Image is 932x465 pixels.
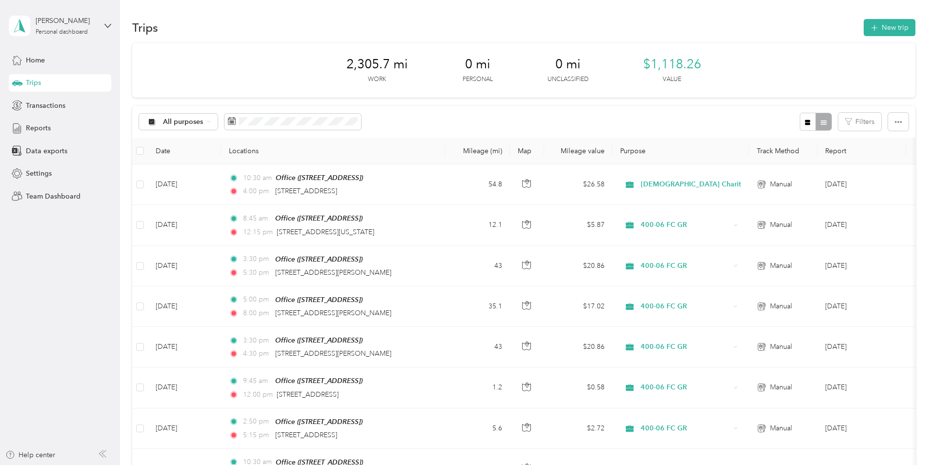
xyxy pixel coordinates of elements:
[864,19,915,36] button: New trip
[770,220,792,230] span: Manual
[555,57,581,72] span: 0 mi
[163,119,203,125] span: All purposes
[663,75,681,84] p: Value
[641,423,730,434] span: 400-06 FC GR
[243,227,273,238] span: 12:15 pm
[544,205,612,245] td: $5.87
[446,408,510,449] td: 5.6
[877,410,932,465] iframe: Everlance-gr Chat Button Frame
[275,187,337,195] span: [STREET_ADDRESS]
[243,308,271,319] span: 8:00 pm
[26,101,65,111] span: Transactions
[817,327,906,367] td: Sep 2025
[817,164,906,205] td: Sep 2025
[26,191,81,202] span: Team Dashboard
[817,408,906,449] td: Sep 2025
[148,205,221,245] td: [DATE]
[275,377,363,384] span: Office ([STREET_ADDRESS])
[446,205,510,245] td: 12.1
[243,213,271,224] span: 8:45 am
[277,390,339,399] span: [STREET_ADDRESS]
[26,78,41,88] span: Trips
[148,164,221,205] td: [DATE]
[26,123,51,133] span: Reports
[346,57,408,72] span: 2,305.7 mi
[641,382,730,393] span: 400-06 FC GR
[148,286,221,327] td: [DATE]
[817,286,906,327] td: Sep 2025
[275,214,363,222] span: Office ([STREET_ADDRESS])
[148,367,221,408] td: [DATE]
[641,179,866,190] span: [DEMOGRAPHIC_DATA] Charities - [GEOGRAPHIC_DATA][US_STATE]
[275,255,363,263] span: Office ([STREET_ADDRESS])
[446,138,510,164] th: Mileage (mi)
[641,301,730,312] span: 400-06 FC GR
[838,113,881,131] button: Filters
[770,382,792,393] span: Manual
[770,301,792,312] span: Manual
[26,168,52,179] span: Settings
[770,423,792,434] span: Manual
[465,57,490,72] span: 0 mi
[368,75,386,84] p: Work
[446,327,510,367] td: 43
[276,174,363,182] span: Office ([STREET_ADDRESS])
[446,286,510,327] td: 35.1
[547,75,588,84] p: Unclassified
[243,430,271,441] span: 5:15 pm
[243,376,271,386] span: 9:45 am
[5,450,55,460] button: Help center
[275,296,363,303] span: Office ([STREET_ADDRESS])
[463,75,493,84] p: Personal
[275,268,391,277] span: [STREET_ADDRESS][PERSON_NAME]
[26,146,67,156] span: Data exports
[544,246,612,286] td: $20.86
[275,431,337,439] span: [STREET_ADDRESS]
[446,164,510,205] td: 54.8
[612,138,749,164] th: Purpose
[817,246,906,286] td: Sep 2025
[749,138,817,164] th: Track Method
[641,342,730,352] span: 400-06 FC GR
[770,179,792,190] span: Manual
[243,254,271,264] span: 3:30 pm
[275,418,363,425] span: Office ([STREET_ADDRESS])
[446,246,510,286] td: 43
[243,173,272,183] span: 10:30 am
[510,138,544,164] th: Map
[243,389,273,400] span: 12:00 pm
[544,164,612,205] td: $26.58
[243,416,271,427] span: 2:50 pm
[641,220,730,230] span: 400-06 FC GR
[817,138,906,164] th: Report
[770,342,792,352] span: Manual
[277,228,374,236] span: [STREET_ADDRESS][US_STATE]
[243,267,271,278] span: 5:30 pm
[446,367,510,408] td: 1.2
[275,349,391,358] span: [STREET_ADDRESS][PERSON_NAME]
[148,246,221,286] td: [DATE]
[148,408,221,449] td: [DATE]
[132,22,158,33] h1: Trips
[544,286,612,327] td: $17.02
[544,327,612,367] td: $20.86
[817,205,906,245] td: Sep 2025
[641,261,730,271] span: 400-06 FC GR
[643,57,701,72] span: $1,118.26
[148,327,221,367] td: [DATE]
[26,55,45,65] span: Home
[544,367,612,408] td: $0.58
[817,367,906,408] td: Sep 2025
[243,186,271,197] span: 4:00 pm
[275,336,363,344] span: Office ([STREET_ADDRESS])
[544,408,612,449] td: $2.72
[36,16,97,26] div: [PERSON_NAME]
[770,261,792,271] span: Manual
[221,138,446,164] th: Locations
[148,138,221,164] th: Date
[243,294,271,305] span: 5:00 pm
[243,335,271,346] span: 3:30 pm
[544,138,612,164] th: Mileage value
[36,29,88,35] div: Personal dashboard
